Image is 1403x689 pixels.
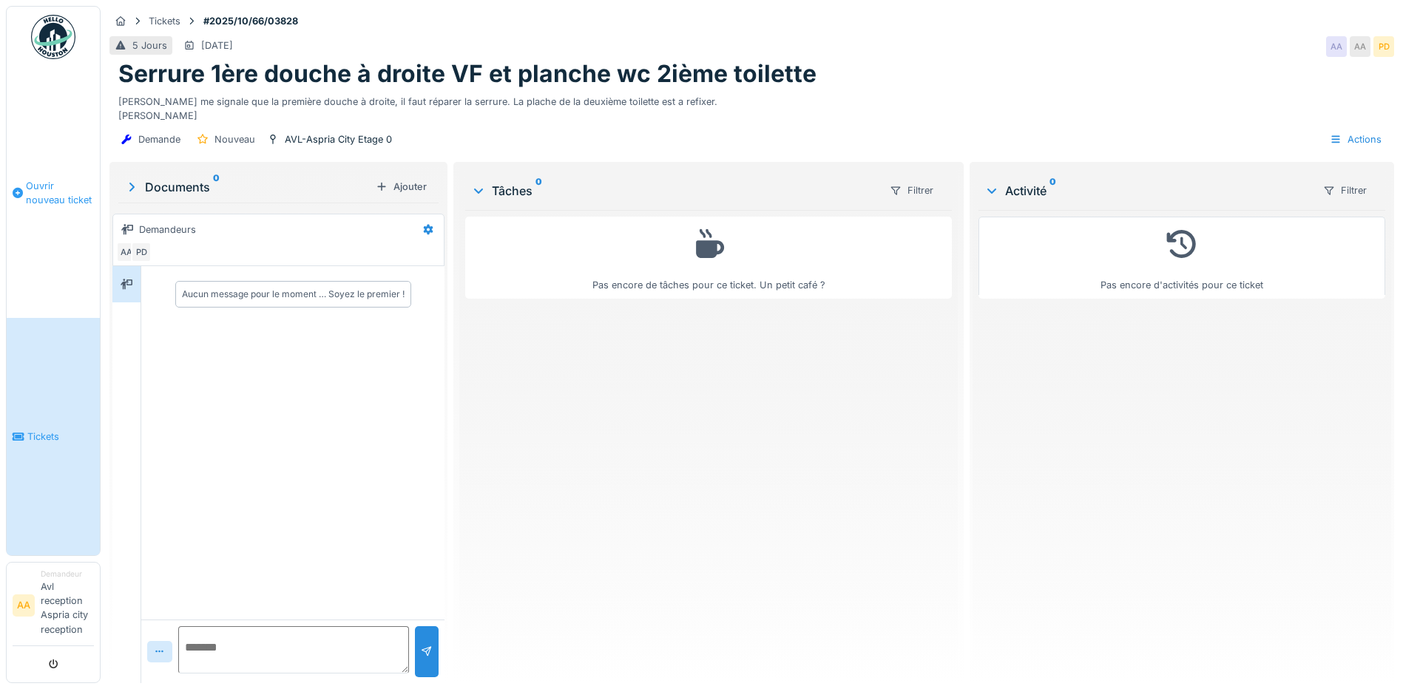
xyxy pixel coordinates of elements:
div: Pas encore de tâches pour ce ticket. Un petit café ? [475,223,942,292]
div: 5 Jours [132,38,167,52]
div: Aucun message pour le moment … Soyez le premier ! [182,288,405,301]
strong: #2025/10/66/03828 [197,14,304,28]
div: Filtrer [883,180,940,201]
div: Nouveau [214,132,255,146]
div: Actions [1323,129,1388,150]
li: AA [13,594,35,617]
div: AA [116,242,137,262]
div: AA [1350,36,1370,57]
div: [DATE] [201,38,233,52]
div: Pas encore d'activités pour ce ticket [988,223,1376,292]
h1: Serrure 1ère douche à droite VF et planche wc 2ième toilette [118,60,817,88]
div: PD [1373,36,1394,57]
div: PD [131,242,152,262]
a: Tickets [7,318,100,554]
a: Ouvrir nouveau ticket [7,67,100,318]
sup: 0 [535,182,542,200]
div: Demandeur [41,568,94,580]
div: Demandeurs [139,223,196,237]
div: Demande [138,132,180,146]
a: AA DemandeurAvl reception Aspria city reception [13,568,94,646]
div: Tickets [149,14,180,28]
span: Tickets [27,430,94,444]
img: Badge_color-CXgf-gQk.svg [31,15,75,59]
div: Tâches [471,182,877,200]
sup: 0 [213,178,220,196]
div: Documents [124,178,370,196]
div: AA [1326,36,1347,57]
div: Ajouter [370,177,433,197]
div: [PERSON_NAME] me signale que la première douche à droite, il faut réparer la serrure. La plache d... [118,89,1385,123]
span: Ouvrir nouveau ticket [26,179,94,207]
div: Activité [984,182,1311,200]
sup: 0 [1049,182,1056,200]
div: AVL-Aspria City Etage 0 [285,132,392,146]
li: Avl reception Aspria city reception [41,568,94,642]
div: Filtrer [1316,180,1373,201]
